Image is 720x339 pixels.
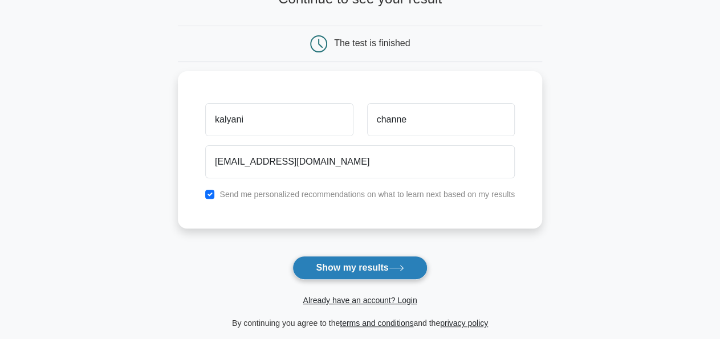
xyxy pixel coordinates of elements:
[171,316,549,330] div: By continuing you agree to the and the
[340,318,413,328] a: terms and conditions
[367,103,515,136] input: Last name
[219,190,515,199] label: Send me personalized recommendations on what to learn next based on my results
[303,296,417,305] a: Already have an account? Login
[205,103,353,136] input: First name
[334,38,410,48] div: The test is finished
[440,318,488,328] a: privacy policy
[292,256,427,280] button: Show my results
[205,145,515,178] input: Email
